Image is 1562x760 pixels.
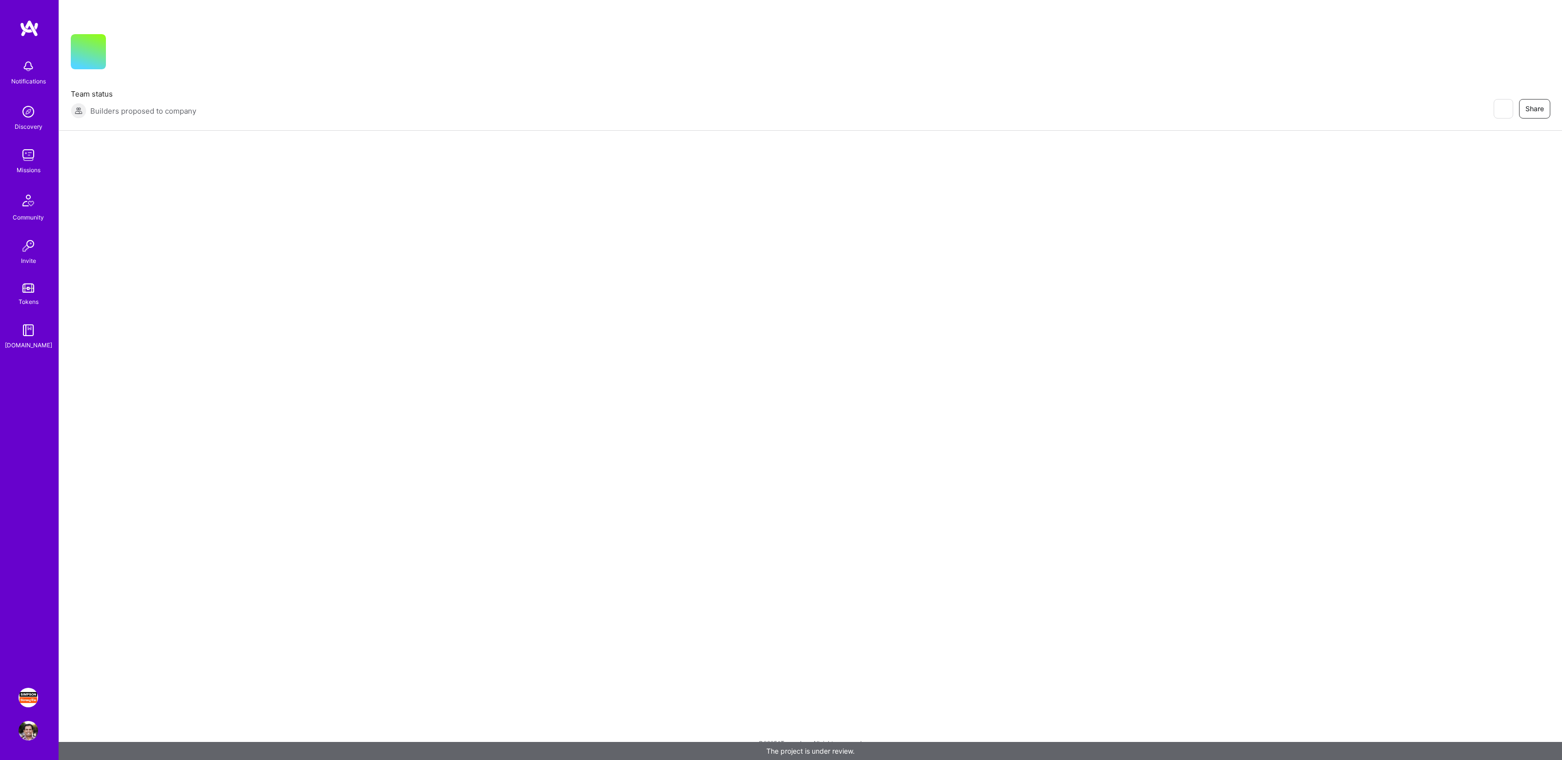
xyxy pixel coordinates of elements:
img: Invite [19,236,38,256]
img: guide book [19,320,38,340]
div: Discovery [15,121,42,132]
img: teamwork [19,145,38,165]
span: Builders proposed to company [90,106,196,116]
div: Invite [21,256,36,266]
a: Simpson Strong-Tie: Product Manager [16,688,41,707]
img: Builders proposed to company [71,103,86,119]
div: [DOMAIN_NAME] [5,340,52,350]
div: Community [13,212,44,222]
img: logo [20,20,39,37]
div: The project is under review. [59,742,1562,760]
i: icon EyeClosed [1499,105,1507,113]
button: Share [1519,99,1550,119]
div: Tokens [19,297,39,307]
img: tokens [22,283,34,293]
span: Team status [71,89,196,99]
a: User Avatar [16,721,41,740]
img: Community [17,189,40,212]
img: bell [19,57,38,76]
img: User Avatar [19,721,38,740]
img: Simpson Strong-Tie: Product Manager [19,688,38,707]
span: Share [1525,104,1544,114]
div: Missions [17,165,41,175]
i: icon CompanyGray [118,50,125,58]
div: Notifications [11,76,46,86]
img: discovery [19,102,38,121]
